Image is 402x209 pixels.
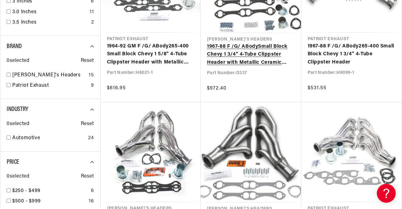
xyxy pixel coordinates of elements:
[91,82,94,90] div: 9
[90,8,94,16] div: 11
[7,57,29,65] span: 0 selected
[12,8,87,16] a: 3.0 Inches
[7,120,29,128] span: 0 selected
[12,19,89,27] a: 3.5 Inches
[7,106,28,113] span: Industry
[12,82,88,90] a: Patriot Exhaust
[81,173,94,181] span: Reset
[12,71,86,80] a: [PERSON_NAME]'s Headers
[12,134,86,142] a: Automotive
[91,187,94,195] div: 6
[89,197,94,206] div: 16
[12,199,41,204] span: $500 - $999
[7,159,19,165] span: Price
[81,57,94,65] span: Reset
[7,43,22,50] span: Brand
[107,42,195,67] a: 1964-92 GM F /G/ ABody265-400 Small Block Chevy 1 5/8" 4-Tube Clippster Header with Metallic Cera...
[7,173,29,181] span: 0 selected
[207,43,295,67] a: 1967-88 F /G/ ABodySmall Block Chevy 1 3/4" 4-Tube Clippster Header with Metallic Ceramic Coating
[88,134,94,142] div: 24
[89,71,94,80] div: 15
[12,188,41,193] span: $250 - $499
[308,42,395,67] a: 1967-88 F /G/ ABody265-400 Small Block Chevy 1 3/4" 4-Tube Clippster Header
[81,120,94,128] span: Reset
[91,19,94,27] div: 2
